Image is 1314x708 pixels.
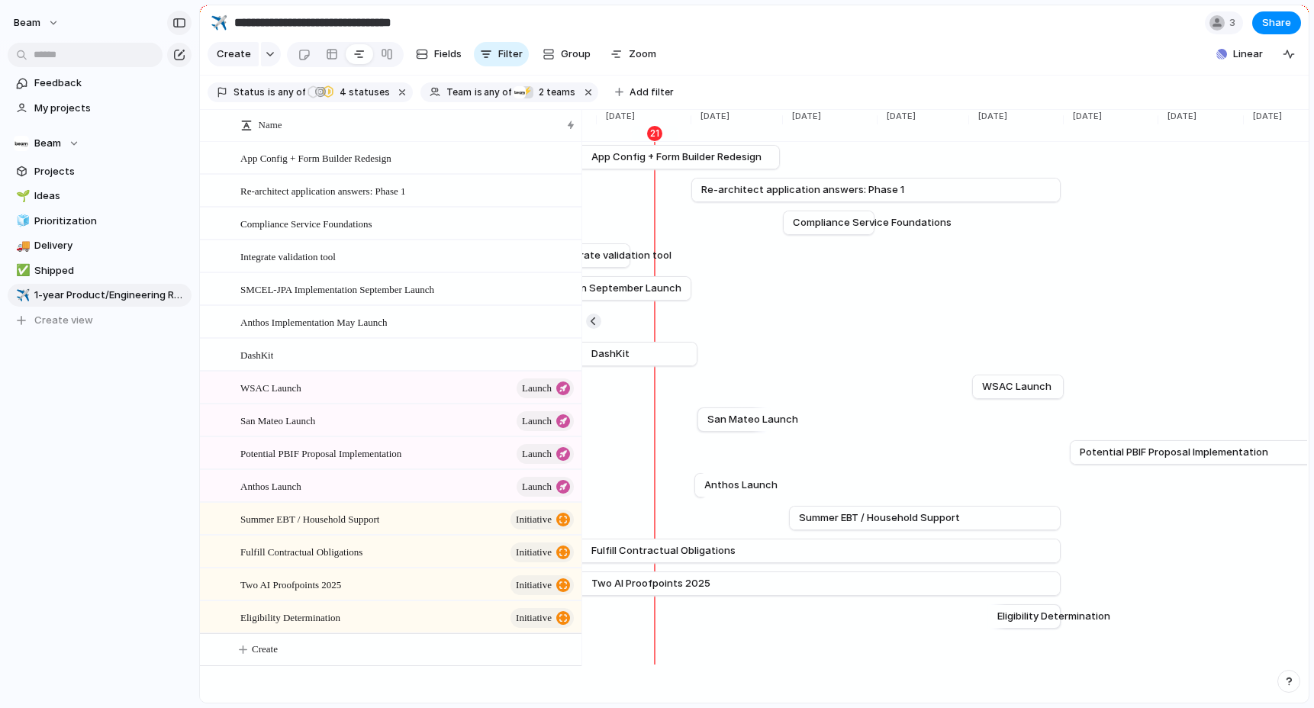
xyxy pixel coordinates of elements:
[516,542,552,563] span: initiative
[1210,43,1269,66] button: Linear
[1064,110,1106,123] span: [DATE]
[240,575,341,593] span: Two AI Proofpoints 2025
[647,126,662,141] div: 21
[434,47,462,62] span: Fields
[878,110,920,123] span: [DATE]
[34,214,186,229] span: Prioritization
[240,444,401,462] span: Potential PBIF Proposal Implementation
[14,15,40,31] span: Beam
[240,280,434,298] span: SMCEL-JPA Implementation September Launch
[14,188,29,204] button: 🌱
[34,238,186,253] span: Delivery
[793,211,865,234] a: Compliance Service Foundations
[252,642,278,657] span: Create
[240,411,315,429] span: San Mateo Launch
[783,110,826,123] span: [DATE]
[16,188,27,205] div: 🌱
[512,146,770,169] a: App Config + Form Builder Redesign
[8,284,192,307] a: ✈️1-year Product/Engineering Roadmap
[34,288,186,303] span: 1-year Product/Engineering Roadmap
[8,309,192,332] button: Create view
[1244,110,1287,123] span: [DATE]
[1229,15,1240,31] span: 3
[34,76,186,91] span: Feedback
[34,188,186,204] span: Ideas
[517,411,574,431] button: launch
[701,179,1051,201] a: Re-architect application answers: Phase 1
[510,575,574,595] button: initiative
[14,238,29,253] button: 🚚
[208,42,259,66] button: Create
[555,248,671,263] span: Integrate validation tool
[707,412,798,427] span: San Mateo Launch
[240,214,372,232] span: Compliance Service Foundations
[16,237,27,255] div: 🚚
[522,378,552,399] span: launch
[591,150,762,165] span: App Config + Form Builder Redesign
[240,346,273,363] span: DashKit
[517,477,574,497] button: launch
[516,607,552,629] span: initiative
[517,444,574,464] button: launch
[691,110,734,123] span: [DATE]
[597,110,639,123] span: [DATE]
[8,210,192,233] a: 🧊Prioritization
[240,247,336,265] span: Integrate validation tool
[707,408,761,431] a: San Mateo Launch
[510,510,574,529] button: initiative
[14,288,29,303] button: ✈️
[555,244,620,267] a: Integrate validation tool
[982,379,1052,394] span: WSAC Launch
[335,86,349,98] span: 4
[629,47,656,62] span: Zoom
[446,85,472,99] span: Team
[535,42,598,66] button: Group
[701,182,904,198] span: Re-architect application answers: Phase 1
[268,85,275,99] span: is
[591,346,630,362] span: DashKit
[534,86,546,98] span: 2
[793,215,952,230] span: Compliance Service Foundations
[259,117,282,133] span: Name
[8,234,192,257] a: 🚚Delivery
[969,110,1012,123] span: [DATE]
[8,185,192,208] a: 🌱Ideas
[240,378,301,396] span: WSAC Launch
[240,313,387,330] span: Anthos Implementation May Launch
[240,182,406,199] span: Re-architect application answers: Phase 1
[265,84,308,101] button: isany of
[522,476,552,497] span: launch
[233,85,265,99] span: Status
[240,149,391,166] span: App Config + Form Builder Redesign
[211,12,227,33] div: ✈️
[240,510,379,527] span: Summer EBT / Household Support
[275,85,305,99] span: any of
[606,82,683,103] button: Add filter
[997,609,1110,624] span: Eligibility Determination
[240,608,340,626] span: Eligibility Determination
[510,608,574,628] button: initiative
[799,510,960,526] span: Summer EBT / Household Support
[8,72,192,95] a: Feedback
[34,313,93,328] span: Create view
[498,47,523,62] span: Filter
[8,259,192,282] a: ✅Shipped
[799,507,1051,529] a: Summer EBT / Household Support
[410,42,468,66] button: Fields
[630,85,674,99] span: Add filter
[307,84,393,101] button: 4 statuses
[534,85,575,99] span: teams
[1158,110,1201,123] span: [DATE]
[591,543,736,558] span: Fulfill Contractual Obligations
[240,542,362,560] span: Fulfill Contractual Obligations
[474,42,529,66] button: Filter
[34,101,186,116] span: My projects
[482,85,512,99] span: any of
[516,509,552,530] span: initiative
[16,212,27,230] div: 🧊
[207,11,231,35] button: ✈️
